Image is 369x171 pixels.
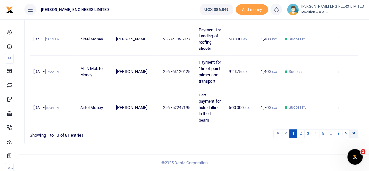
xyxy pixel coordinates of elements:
span: Airtel Money [80,105,103,110]
span: Part payment for hole drilling in the I beam [199,93,221,122]
span: Airtel Money [80,37,103,41]
img: logo-small [6,6,13,14]
span: 92,375 [229,69,247,74]
span: 1 [360,149,365,154]
small: 08:13 PM [46,38,60,41]
span: 1,400 [261,69,277,74]
iframe: Intercom live chat [347,149,363,165]
small: 10:34 PM [46,106,60,110]
span: Successful [289,69,308,75]
a: 9 [335,129,342,138]
a: 2 [297,129,305,138]
span: UGX 386,849 [204,6,228,13]
span: [DATE] [33,69,59,74]
span: 50,000 [229,37,247,41]
a: logo-small logo-large logo-large [6,7,13,12]
a: 4 [312,129,319,138]
small: UGX [271,106,277,110]
span: [DATE] [33,37,59,41]
span: Pavilion - AIA [301,9,364,15]
small: [PERSON_NAME] ENGINEERS LIMITED [301,4,364,10]
small: 07:22 PM [46,70,60,74]
span: MTN Mobile Money [80,66,103,77]
span: Add money [236,4,268,15]
span: [PERSON_NAME] [116,37,147,41]
span: 1,700 [261,105,277,110]
li: M [5,53,14,64]
span: 500,000 [229,105,250,110]
span: 256752247195 [163,105,190,110]
a: UGX 386,849 [200,4,233,15]
span: Successful [289,104,308,110]
a: 1 [289,129,297,138]
a: Add money [236,7,268,12]
small: UGX [244,106,250,110]
small: UGX [241,38,247,41]
small: UGX [271,70,277,74]
span: 1,400 [261,37,277,41]
a: profile-user [PERSON_NAME] ENGINEERS LIMITED Pavilion - AIA [287,4,364,15]
li: Wallet ballance [197,4,236,15]
img: profile-user [287,4,299,15]
a: 5 [319,129,327,138]
span: Successful [289,36,308,42]
small: UGX [271,38,277,41]
span: 256747095327 [163,37,190,41]
span: Payment for Loading of roofing sheets [199,27,221,51]
span: [DATE] [33,105,59,110]
span: [PERSON_NAME] [116,105,147,110]
span: [PERSON_NAME] [116,69,147,74]
div: Showing 1 to 10 of 81 entries [30,129,164,139]
span: [PERSON_NAME] ENGINEERS LIMITED [39,7,112,13]
span: 256763120425 [163,69,190,74]
small: UGX [241,70,247,74]
span: Payment for 1tin of paint primer and transport [199,60,221,84]
li: Toup your wallet [236,4,268,15]
a: 3 [304,129,312,138]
